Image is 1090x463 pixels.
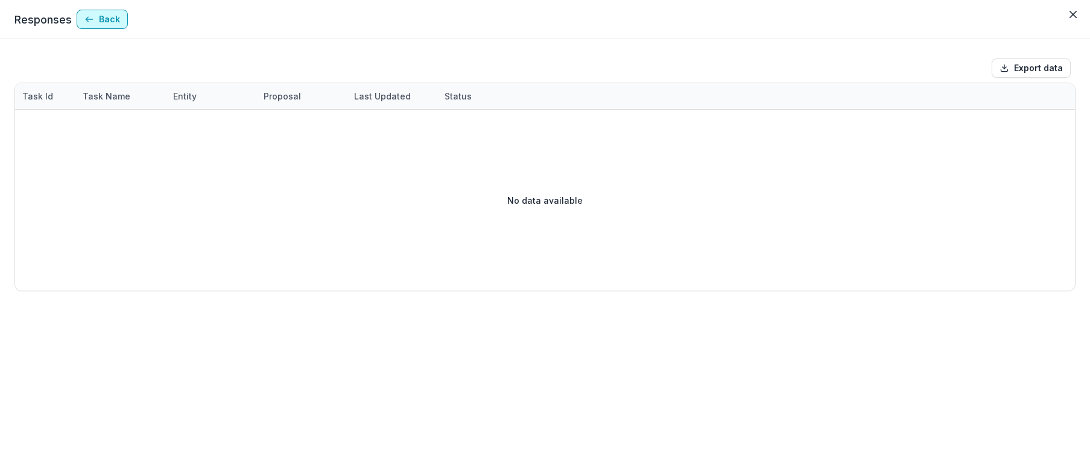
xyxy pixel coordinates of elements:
[437,90,479,102] div: Status
[14,11,72,28] p: Responses
[15,83,75,109] div: Task Id
[992,58,1071,78] button: Export data
[507,194,583,207] p: No data available
[347,83,437,109] div: Last Updated
[256,83,347,109] div: Proposal
[437,83,528,109] div: Status
[256,90,308,102] div: Proposal
[15,90,60,102] div: Task Id
[166,90,204,102] div: Entity
[166,83,256,109] div: Entity
[1063,5,1083,24] button: Close
[347,90,418,102] div: Last Updated
[77,10,128,29] button: Back
[75,90,138,102] div: Task Name
[75,83,166,109] div: Task Name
